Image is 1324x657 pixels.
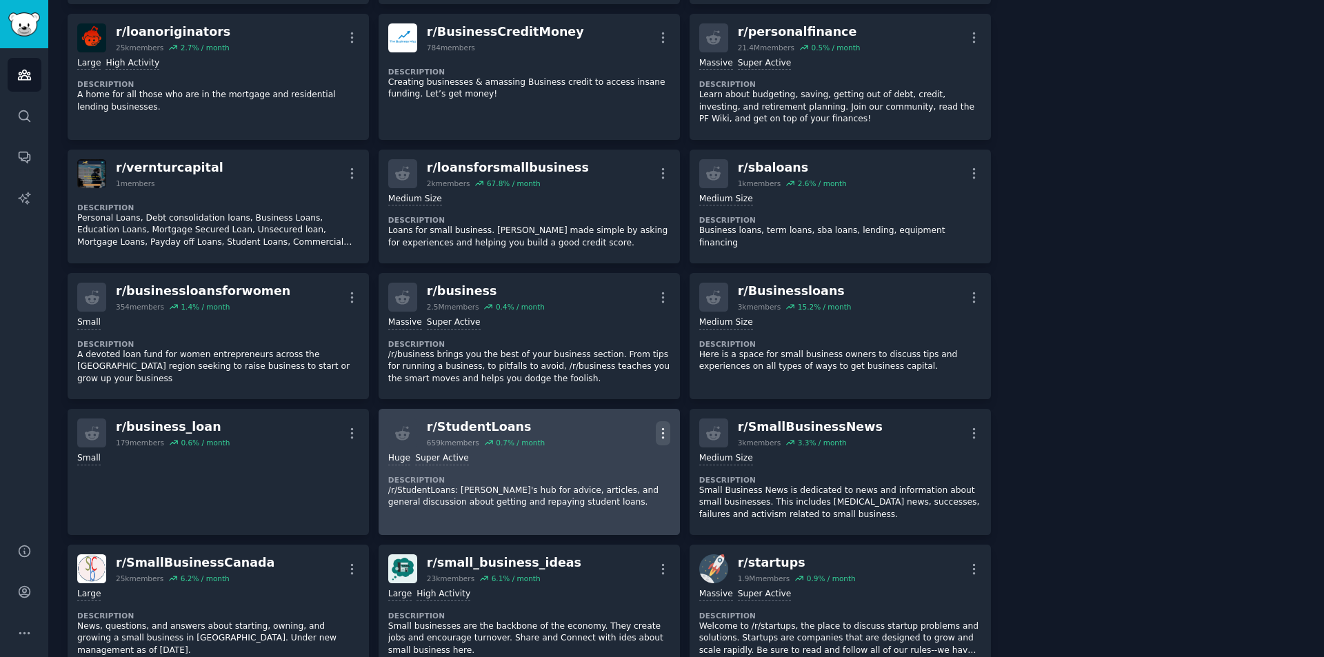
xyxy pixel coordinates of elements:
div: 1k members [738,179,781,188]
div: 15.2 % / month [798,302,852,312]
div: r/ vernturcapital [116,159,223,176]
div: 23k members [427,574,474,583]
div: r/ small_business_ideas [427,554,581,572]
div: Medium Size [388,193,442,206]
div: Medium Size [699,316,753,330]
div: 6.1 % / month [492,574,541,583]
div: Massive [699,588,733,601]
div: 179 members [116,438,164,447]
img: startups [699,554,728,583]
dt: Description [699,79,981,89]
img: loanoriginators [77,23,106,52]
p: Welcome to /r/startups, the place to discuss startup problems and solutions. Startups are compani... [699,620,981,657]
p: Small Business News is dedicated to news and information about small businesses. This includes [M... [699,485,981,521]
div: 3k members [738,302,781,312]
p: Personal Loans, Debt consolidation loans, Business Loans, Education Loans, Mortgage Secured Loan,... [77,212,359,249]
a: r/Businessloans3kmembers15.2% / monthMedium SizeDescriptionHere is a space for small business own... [690,273,991,399]
div: Medium Size [699,452,753,465]
div: 0.5 % / month [811,43,860,52]
div: 2.7 % / month [181,43,230,52]
div: Massive [388,316,422,330]
dt: Description [388,339,670,349]
div: r/ startups [738,554,856,572]
div: Medium Size [699,193,753,206]
dt: Description [77,611,359,620]
div: r/ BusinessCreditMoney [427,23,584,41]
dt: Description [77,339,359,349]
div: 21.4M members [738,43,794,52]
div: Super Active [427,316,481,330]
a: loanoriginatorsr/loanoriginators25kmembers2.7% / monthLargeHigh ActivityDescriptionA home for all... [68,14,369,140]
div: r/ StudentLoans [427,418,545,436]
div: High Activity [106,57,159,70]
p: Small businesses are the backbone of the economy. They create jobs and encourage turnover. Share ... [388,620,670,657]
div: 67.8 % / month [487,179,541,188]
a: r/loansforsmallbusiness2kmembers67.8% / monthMedium SizeDescriptionLoans for small business. [PER... [379,150,680,264]
div: 3.3 % / month [798,438,847,447]
div: 3k members [738,438,781,447]
a: r/business2.5Mmembers0.4% / monthMassiveSuper ActiveDescription/r/business brings you the best of... [379,273,680,399]
div: 1.4 % / month [181,302,230,312]
img: GummySearch logo [8,12,40,37]
p: /r/business brings you the best of your business section. From tips for running a business, to pi... [388,349,670,385]
img: small_business_ideas [388,554,417,583]
div: 1.9M members [738,574,790,583]
dt: Description [699,215,981,225]
a: r/StudentLoans659kmembers0.7% / monthHugeSuper ActiveDescription/r/StudentLoans: [PERSON_NAME]'s ... [379,409,680,535]
div: 784 members [427,43,475,52]
div: Super Active [738,57,792,70]
div: 659k members [427,438,479,447]
p: Here is a space for small business owners to discuss tips and experiences on all types of ways to... [699,349,981,373]
dt: Description [699,339,981,349]
div: r/ business_loan [116,418,230,436]
div: Large [77,57,101,70]
div: 25k members [116,574,163,583]
dt: Description [77,203,359,212]
div: High Activity [417,588,470,601]
div: 0.6 % / month [181,438,230,447]
div: Small [77,316,101,330]
a: r/personalfinance21.4Mmembers0.5% / monthMassiveSuper ActiveDescriptionLearn about budgeting, sav... [690,14,991,140]
p: Business loans, term loans, sba loans, lending, equipment financing [699,225,981,249]
img: BusinessCreditMoney [388,23,417,52]
div: 0.9 % / month [807,574,856,583]
a: r/businessloansforwomen354members1.4% / monthSmallDescriptionA devoted loan fund for women entrep... [68,273,369,399]
dt: Description [388,215,670,225]
div: Massive [699,57,733,70]
div: r/ sbaloans [738,159,847,176]
p: /r/StudentLoans: [PERSON_NAME]'s hub for advice, articles, and general discussion about getting a... [388,485,670,509]
dt: Description [77,79,359,89]
p: Loans for small business. [PERSON_NAME] made simple by asking for experiences and helping you bui... [388,225,670,249]
div: 0.4 % / month [496,302,545,312]
a: r/SmallBusinessNews3kmembers3.3% / monthMedium SizeDescriptionSmall Business News is dedicated to... [690,409,991,535]
a: r/sbaloans1kmembers2.6% / monthMedium SizeDescriptionBusiness loans, term loans, sba loans, lendi... [690,150,991,264]
div: r/ businessloansforwomen [116,283,290,300]
a: r/business_loan179members0.6% / monthSmall [68,409,369,535]
div: 6.2 % / month [181,574,230,583]
div: 2.5M members [427,302,479,312]
div: Super Active [415,452,469,465]
div: Large [388,588,412,601]
div: Small [77,452,101,465]
div: r/ personalfinance [738,23,861,41]
img: vernturcapital [77,159,106,188]
div: 354 members [116,302,164,312]
div: Super Active [738,588,792,601]
div: r/ Businessloans [738,283,852,300]
p: A home for all those who are in the mortgage and residential lending businesses. [77,89,359,113]
div: 0.7 % / month [496,438,545,447]
div: r/ loanoriginators [116,23,230,41]
p: Creating businesses & amassing Business credit to access insane funding. Let’s get money! [388,77,670,101]
a: BusinessCreditMoneyr/BusinessCreditMoney784membersDescriptionCreating businesses & amassing Busin... [379,14,680,140]
dt: Description [699,475,981,485]
p: Learn about budgeting, saving, getting out of debt, credit, investing, and retirement planning. J... [699,89,981,125]
div: Huge [388,452,410,465]
div: 2.6 % / month [798,179,847,188]
div: 2k members [427,179,470,188]
div: r/ business [427,283,545,300]
div: Large [77,588,101,601]
p: A devoted loan fund for women entrepreneurs across the [GEOGRAPHIC_DATA] region seeking to raise ... [77,349,359,385]
div: r/ loansforsmallbusiness [427,159,589,176]
dt: Description [388,611,670,620]
dt: Description [699,611,981,620]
